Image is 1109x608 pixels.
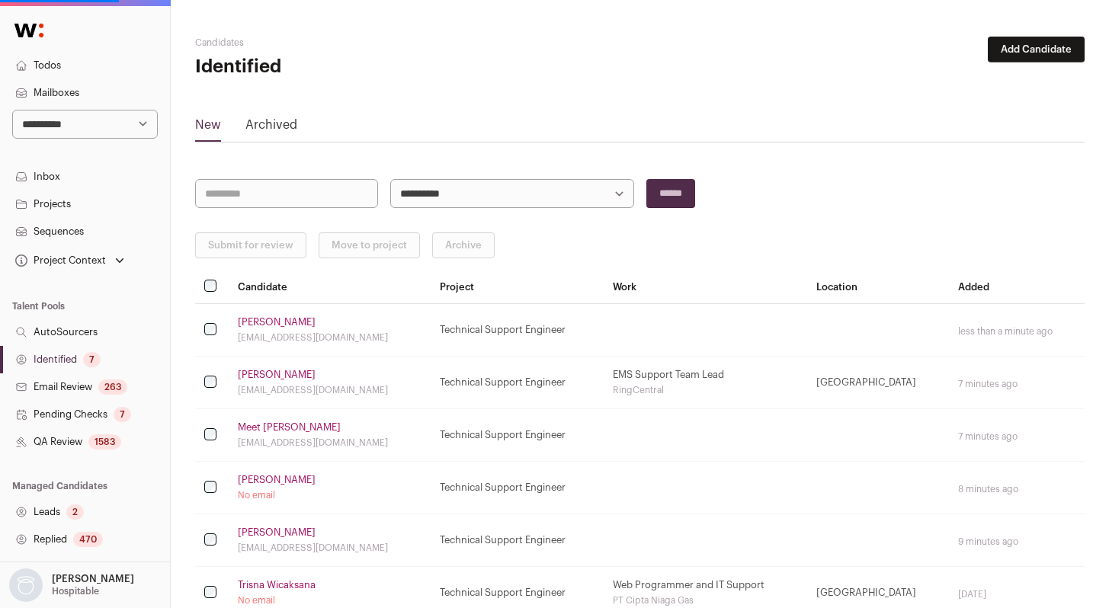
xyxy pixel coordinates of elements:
div: No email [238,594,421,606]
div: 7 minutes ago [958,430,1075,443]
div: 7 [114,407,131,422]
div: 8 minutes ago [958,483,1075,495]
button: Open dropdown [12,250,127,271]
th: Added [949,270,1085,304]
a: Meet [PERSON_NAME] [238,421,341,434]
td: EMS Support Team Lead [604,357,808,409]
div: 7 minutes ago [958,378,1075,390]
th: Project [431,270,604,304]
a: [PERSON_NAME] [238,369,316,381]
div: [EMAIL_ADDRESS][DOMAIN_NAME] [238,331,421,344]
p: Hospitable [52,585,99,597]
div: [DATE] [958,588,1075,600]
img: nopic.png [9,568,43,602]
td: Technical Support Engineer [431,514,604,567]
td: [GEOGRAPHIC_DATA] [807,357,949,409]
div: 1583 [88,434,121,450]
div: RingCentral [613,384,799,396]
th: Location [807,270,949,304]
a: [PERSON_NAME] [238,316,316,328]
td: Technical Support Engineer [431,409,604,462]
div: PT Cipta Niaga Gas [613,594,799,606]
div: 263 [98,379,127,395]
img: Wellfound [6,15,52,46]
td: Technical Support Engineer [431,462,604,514]
div: [EMAIL_ADDRESS][DOMAIN_NAME] [238,437,421,449]
div: [EMAIL_ADDRESS][DOMAIN_NAME] [238,384,421,396]
div: No email [238,489,421,501]
button: Open dropdown [6,568,137,602]
a: Archived [245,116,297,140]
a: [PERSON_NAME] [238,526,316,539]
th: Work [604,270,808,304]
td: Technical Support Engineer [431,357,604,409]
div: Project Context [12,254,106,267]
td: Technical Support Engineer [431,304,604,357]
div: 7 [83,352,101,367]
div: 2 [66,504,84,520]
button: Add Candidate [988,37,1085,62]
h2: Candidates [195,37,492,49]
a: [PERSON_NAME] [238,474,316,486]
div: 470 [73,532,103,547]
div: 9 minutes ago [958,536,1075,548]
h1: Identified [195,55,492,79]
a: Trisna Wicaksana [238,579,316,591]
div: [EMAIL_ADDRESS][DOMAIN_NAME] [238,542,421,554]
a: New [195,116,221,140]
p: [PERSON_NAME] [52,573,134,585]
div: less than a minute ago [958,325,1075,338]
th: Candidate [229,270,431,304]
